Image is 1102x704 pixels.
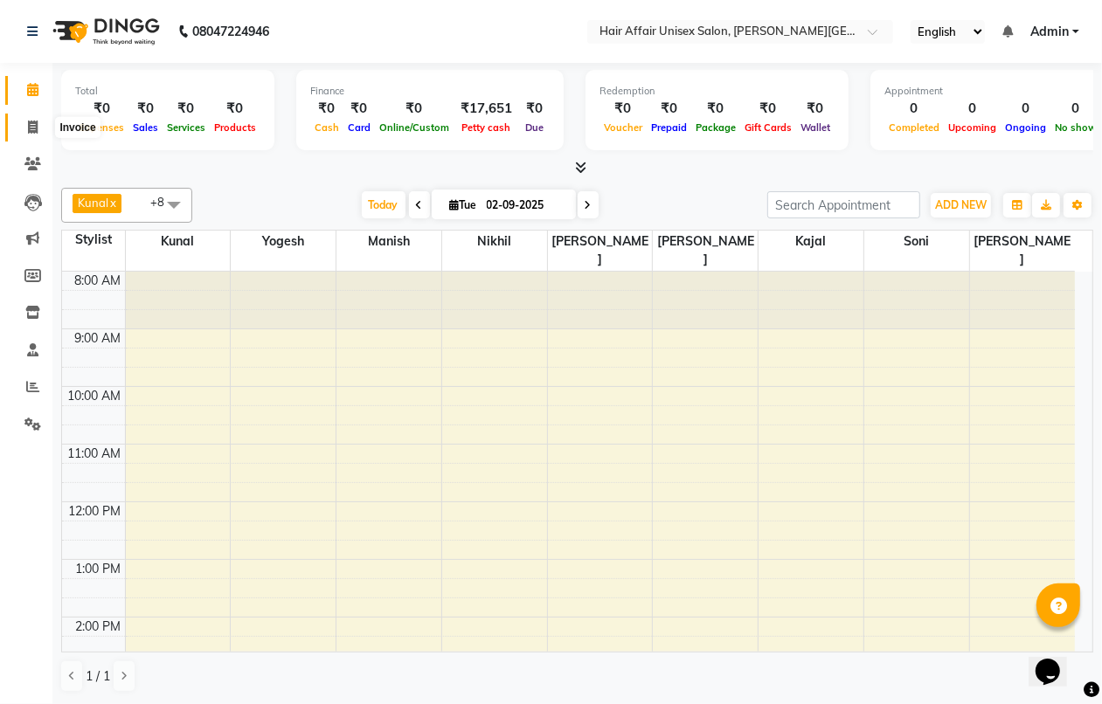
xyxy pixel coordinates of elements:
input: 2025-09-02 [482,192,569,218]
span: [PERSON_NAME] [548,231,653,271]
span: Cash [310,121,343,134]
span: Services [163,121,210,134]
div: ₹0 [210,99,260,119]
span: ADD NEW [935,198,987,211]
b: 08047224946 [192,7,269,56]
span: 1 / 1 [86,667,110,686]
div: 0 [944,99,1001,119]
div: 8:00 AM [72,272,125,290]
div: 0 [1050,99,1101,119]
div: ₹0 [647,99,691,119]
span: Card [343,121,375,134]
span: Nikhil [442,231,547,252]
div: 0 [1001,99,1050,119]
div: Total [75,84,260,99]
div: 11:00 AM [65,445,125,463]
span: Ongoing [1001,121,1050,134]
span: Petty cash [458,121,516,134]
div: 2:00 PM [73,618,125,636]
div: ₹17,651 [454,99,519,119]
span: Manish [336,231,441,252]
span: Sales [128,121,163,134]
span: Wallet [796,121,835,134]
div: Appointment [884,84,1101,99]
div: 9:00 AM [72,329,125,348]
a: x [108,196,116,210]
span: Products [210,121,260,134]
div: ₹0 [343,99,375,119]
span: No show [1050,121,1101,134]
span: Due [521,121,548,134]
span: Package [691,121,740,134]
span: [PERSON_NAME] [653,231,758,271]
span: Admin [1030,23,1069,41]
div: Redemption [600,84,835,99]
div: ₹0 [75,99,128,119]
div: ₹0 [600,99,647,119]
span: yogesh [231,231,336,252]
div: 0 [884,99,944,119]
div: ₹0 [691,99,740,119]
span: [PERSON_NAME] [970,231,1075,271]
span: Gift Cards [740,121,796,134]
span: soni [864,231,969,252]
span: Kunal [78,196,108,210]
img: logo [45,7,164,56]
div: 10:00 AM [65,387,125,405]
div: ₹0 [740,99,796,119]
div: ₹0 [375,99,454,119]
span: Prepaid [647,121,691,134]
span: Online/Custom [375,121,454,134]
input: Search Appointment [767,191,920,218]
div: Finance [310,84,550,99]
div: 1:00 PM [73,560,125,578]
div: Stylist [62,231,125,249]
span: Today [362,191,405,218]
div: ₹0 [128,99,163,119]
span: Voucher [600,121,647,134]
div: ₹0 [163,99,210,119]
span: Tue [446,198,482,211]
button: ADD NEW [931,193,991,217]
span: Kunal [126,231,231,252]
span: kajal [759,231,863,252]
iframe: chat widget [1029,634,1085,687]
span: Completed [884,121,944,134]
div: Invoice [55,117,100,138]
div: 12:00 PM [66,502,125,521]
div: ₹0 [519,99,550,119]
span: +8 [150,195,177,209]
div: ₹0 [796,99,835,119]
div: ₹0 [310,99,343,119]
span: Upcoming [944,121,1001,134]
